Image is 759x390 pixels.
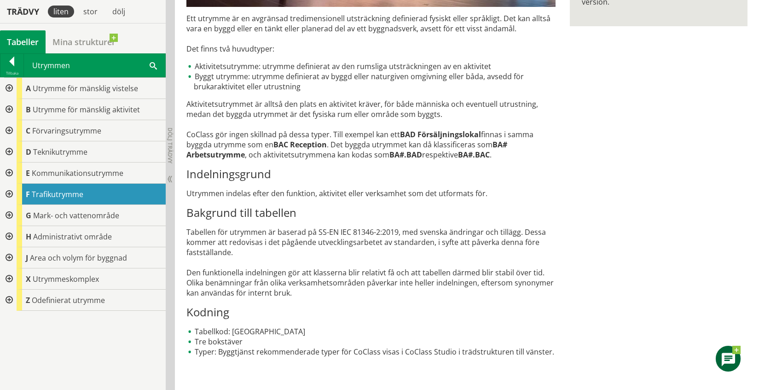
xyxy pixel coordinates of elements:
[107,6,131,17] div: dölj
[2,6,44,17] div: Trädvy
[400,129,481,140] strong: BAD Försäljningslokal
[78,6,103,17] div: stor
[33,232,112,242] span: Administrativt område
[33,105,140,115] span: Utrymme för mänsklig aktivitet
[458,150,490,160] strong: BA#.BAC
[150,60,157,70] span: Sök i tabellen
[33,274,99,284] span: Utrymmeskomplex
[33,210,119,221] span: Mark- och vattenområde
[186,61,556,71] li: Aktivitetsutrymme: utrymme definierat av den rumsliga utsträckningen av en aktivitet
[273,140,327,150] strong: BAC Reception
[26,189,30,199] span: F
[33,83,138,93] span: Utrymme för mänsklig vistelse
[26,147,31,157] span: D
[24,54,165,77] div: Utrymmen
[389,150,422,160] strong: BA#.BAD
[26,168,30,178] span: E
[32,126,101,136] span: Förvaringsutrymme
[26,126,30,136] span: C
[26,83,31,93] span: A
[186,326,556,337] li: Tabellkod: [GEOGRAPHIC_DATA]
[30,253,127,263] span: Area och volym för byggnad
[166,128,174,163] span: Dölj trädvy
[48,6,74,17] div: liten
[26,253,28,263] span: J
[33,147,87,157] span: Teknikutrymme
[186,305,556,319] h3: Kodning
[46,30,122,53] a: Mina strukturer
[186,347,556,357] li: Typer: Byggtjänst rekommenderade typer för CoClass visas i CoClass Studio i trädstrukturen till v...
[26,295,30,305] span: Z
[186,167,556,181] h3: Indelningsgrund
[0,70,23,77] div: Tillbaka
[26,232,31,242] span: H
[26,274,31,284] span: X
[32,295,105,305] span: Odefinierat utrymme
[32,189,83,199] span: Trafikutrymme
[32,168,123,178] span: Kommunikationsutrymme
[186,140,507,160] strong: BA# Arbetsutrymme
[186,13,556,378] div: Ett utrymme är en avgränsad tredimensionell utsträckning definierad fysiskt eller språkligt. Det ...
[186,71,556,92] li: Byggt utrymme: utrymme definierat av byggd eller naturgiven omgivning eller båda, avsedd för bruk...
[26,105,31,115] span: B
[186,337,556,347] li: Tre bokstäver
[26,210,31,221] span: G
[186,206,556,220] h3: Bakgrund till tabellen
